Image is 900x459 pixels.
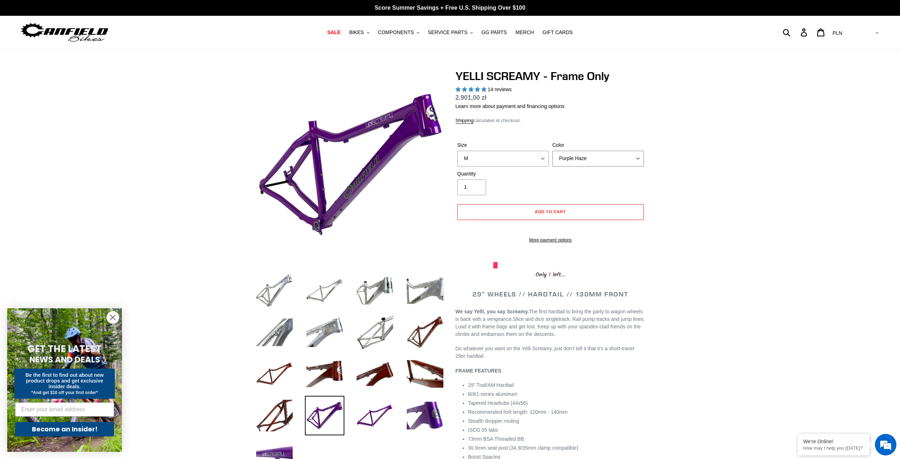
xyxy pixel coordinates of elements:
span: *And get $10 off your first order* [31,390,98,395]
span: 2.901,00 zł [456,94,487,101]
img: Load image into Gallery viewer, YELLI SCREAMY - Frame Only [305,354,344,394]
span: 6061-series aluminum [468,391,518,397]
p: How may I help you today? [803,445,864,451]
button: BIKES [345,28,373,37]
span: 30.9mm seat post (34.9/35mm clamp compatible) [468,445,578,451]
span: GIFT CARDS [542,29,573,36]
label: Size [457,141,549,149]
img: Load image into Gallery viewer, YELLI SCREAMY - Frame Only [405,271,445,310]
div: Only left... [493,268,608,280]
span: 1 [547,270,553,279]
span: 5.00 stars [456,86,488,92]
a: MERCH [512,28,537,37]
img: Canfield Bikes [20,21,109,44]
input: Search [787,24,805,40]
label: Quantity [457,170,549,178]
a: SALE [324,28,344,37]
a: Learn more about payment and financing options [456,103,565,109]
img: Load image into Gallery viewer, YELLI SCREAMY - Frame Only [355,271,395,310]
span: SERVICE PARTS [428,29,467,36]
button: Become an Insider! [15,422,114,436]
span: MERCH [515,29,534,36]
span: 29" WHEELS // HARDTAIL // 130MM FRONT [472,290,628,298]
img: Load image into Gallery viewer, YELLI SCREAMY - Frame Only [255,313,294,352]
label: Color [552,141,644,149]
img: Load image into Gallery viewer, YELLI SCREAMY - Frame Only [305,396,344,435]
span: GG PARTS [481,29,507,36]
span: NEWS AND DEALS [29,354,100,365]
a: Shipping [456,118,474,124]
img: Load image into Gallery viewer, YELLI SCREAMY - Frame Only [255,354,294,394]
span: COMPONENTS [378,29,414,36]
span: Be the first to find out about new product drops and get exclusive insider deals. [25,372,104,389]
button: SERVICE PARTS [424,28,476,37]
img: Load image into Gallery viewer, YELLI SCREAMY - Frame Only [255,271,294,310]
span: GET THE LATEST [28,342,102,355]
button: COMPONENTS [374,28,423,37]
button: Add to cart [457,204,644,220]
span: 29” Trail/AM Hardtail [468,382,514,388]
div: calculated at checkout. [456,117,646,124]
span: The first hardtail to bring the party to wagon wheels is back with a vengeance. [456,309,643,322]
span: 73mm BSA Threaded BB [468,436,524,442]
b: FRAME FEATURES [456,368,501,374]
img: Load image into Gallery viewer, YELLI SCREAMY - Frame Only [305,271,344,310]
div: We're Online! [803,439,864,444]
span: Do whatever you want on the Yelli Screamy, just don’t tell it that it’s a short-travel 29er hardt... [456,346,634,359]
img: Load image into Gallery viewer, YELLI SCREAMY - Frame Only [355,354,395,394]
img: Load image into Gallery viewer, YELLI SCREAMY - Frame Only [355,313,395,352]
span: Stealth dropper routing [468,418,519,424]
img: Load image into Gallery viewer, YELLI SCREAMY - Frame Only [405,313,445,352]
span: BIKES [349,29,364,36]
a: GG PARTS [478,28,510,37]
span: Add to cart [535,209,566,214]
p: Slice and dice singletrack. Rail pump tracks and jump lines. Load it with frame bags and get lost... [456,308,646,338]
b: We say Yelli, you say Screamy. [456,309,529,314]
span: Recommended fork length: 120mm - 140mm [468,409,568,415]
span: 14 reviews [487,86,512,92]
span: SALE [327,29,340,36]
input: Enter your email address [15,402,114,417]
img: Load image into Gallery viewer, YELLI SCREAMY - Frame Only [305,313,344,352]
a: More payment options [457,237,644,243]
button: Close dialog [107,311,119,324]
span: Tapered Headtube (44x56) [468,400,528,406]
img: Load image into Gallery viewer, YELLI SCREAMY - Frame Only [405,354,445,394]
img: Load image into Gallery viewer, YELLI SCREAMY - Frame Only [405,396,445,435]
span: ISCG 05 tabs [468,427,498,433]
h1: YELLI SCREAMY - Frame Only [456,69,646,83]
img: Load image into Gallery viewer, YELLI SCREAMY - Frame Only [355,396,395,435]
img: Load image into Gallery viewer, YELLI SCREAMY - Frame Only [255,396,294,435]
a: GIFT CARDS [539,28,576,37]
